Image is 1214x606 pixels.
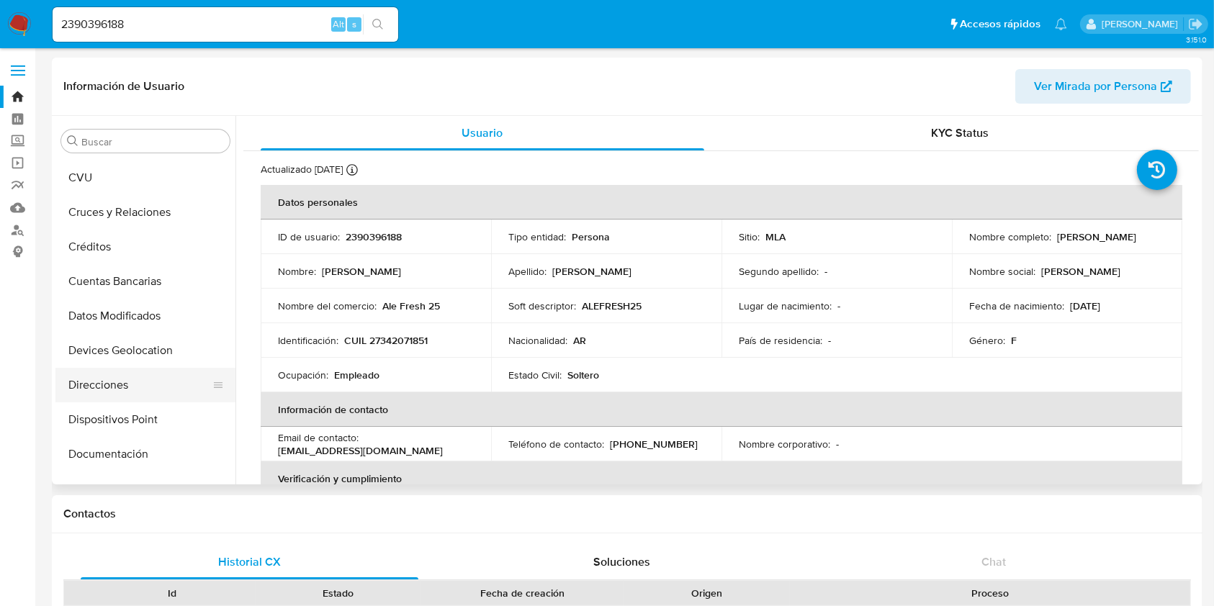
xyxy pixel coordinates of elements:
p: Estado Civil : [508,368,562,381]
p: 2390396188 [346,230,402,243]
p: - [837,299,840,312]
button: Documentación [55,437,235,471]
p: Nombre completo : [969,230,1051,243]
span: KYC Status [931,125,989,141]
p: - [824,265,827,278]
p: - [828,334,831,347]
button: Cruces y Relaciones [55,195,235,230]
p: Empleado [334,368,379,381]
button: search-icon [363,14,392,35]
p: Segundo apellido : [739,265,819,278]
p: Soltero [567,368,599,381]
button: Datos Modificados [55,299,235,333]
button: Cuentas Bancarias [55,264,235,299]
a: Salir [1188,17,1203,32]
p: - [836,438,839,451]
p: CUIL 27342071851 [344,334,428,347]
input: Buscar usuario o caso... [53,15,398,34]
p: Nombre del comercio : [278,299,377,312]
span: Usuario [462,125,503,141]
th: Datos personales [261,185,1182,220]
span: Soluciones [593,553,650,570]
p: MLA [765,230,786,243]
p: Ocupación : [278,368,328,381]
input: Buscar [81,135,224,148]
span: Chat [981,553,1006,570]
p: Actualizado [DATE] [261,163,343,176]
div: Origen [634,586,780,600]
p: Nombre : [278,265,316,278]
p: Nombre social : [969,265,1035,278]
p: Identificación : [278,334,338,347]
p: Sitio : [739,230,760,243]
div: Proceso [800,586,1180,600]
th: Información de contacto [261,392,1182,427]
span: Accesos rápidos [960,17,1040,32]
p: Persona [572,230,610,243]
p: Nombre corporativo : [739,438,830,451]
p: eliana.eguerrero@mercadolibre.com [1102,17,1183,31]
span: Ver Mirada por Persona [1034,69,1157,104]
th: Verificación y cumplimiento [261,461,1182,496]
p: Tipo entidad : [508,230,566,243]
p: Género : [969,334,1005,347]
button: Créditos [55,230,235,264]
p: Fecha de nacimiento : [969,299,1064,312]
p: Email de contacto : [278,431,359,444]
p: Nacionalidad : [508,334,567,347]
button: Fecha Compliant [55,471,235,506]
p: [EMAIL_ADDRESS][DOMAIN_NAME] [278,444,443,457]
p: [PHONE_NUMBER] [610,438,698,451]
span: Alt [333,17,344,31]
button: Devices Geolocation [55,333,235,368]
span: s [352,17,356,31]
p: Lugar de nacimiento : [739,299,832,312]
p: ID de usuario : [278,230,340,243]
div: Fecha de creación [431,586,613,600]
p: Soft descriptor : [508,299,576,312]
p: Apellido : [508,265,547,278]
button: CVU [55,160,235,195]
div: Id [99,586,246,600]
h1: Contactos [63,507,1191,521]
p: AR [573,334,586,347]
p: [PERSON_NAME] [1041,265,1120,278]
h1: Información de Usuario [63,79,184,94]
p: [PERSON_NAME] [1057,230,1136,243]
p: Teléfono de contacto : [508,438,604,451]
button: Dispositivos Point [55,402,235,437]
p: Ale Fresh 25 [382,299,440,312]
p: [PERSON_NAME] [322,265,401,278]
p: [PERSON_NAME] [552,265,631,278]
a: Notificaciones [1055,18,1067,30]
span: Historial CX [218,553,281,570]
button: Ver Mirada por Persona [1015,69,1191,104]
button: Buscar [67,135,78,147]
button: Direcciones [55,368,224,402]
p: [DATE] [1070,299,1100,312]
p: ALEFRESH25 [582,299,642,312]
p: País de residencia : [739,334,822,347]
p: F [1011,334,1017,347]
div: Estado [266,586,412,600]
